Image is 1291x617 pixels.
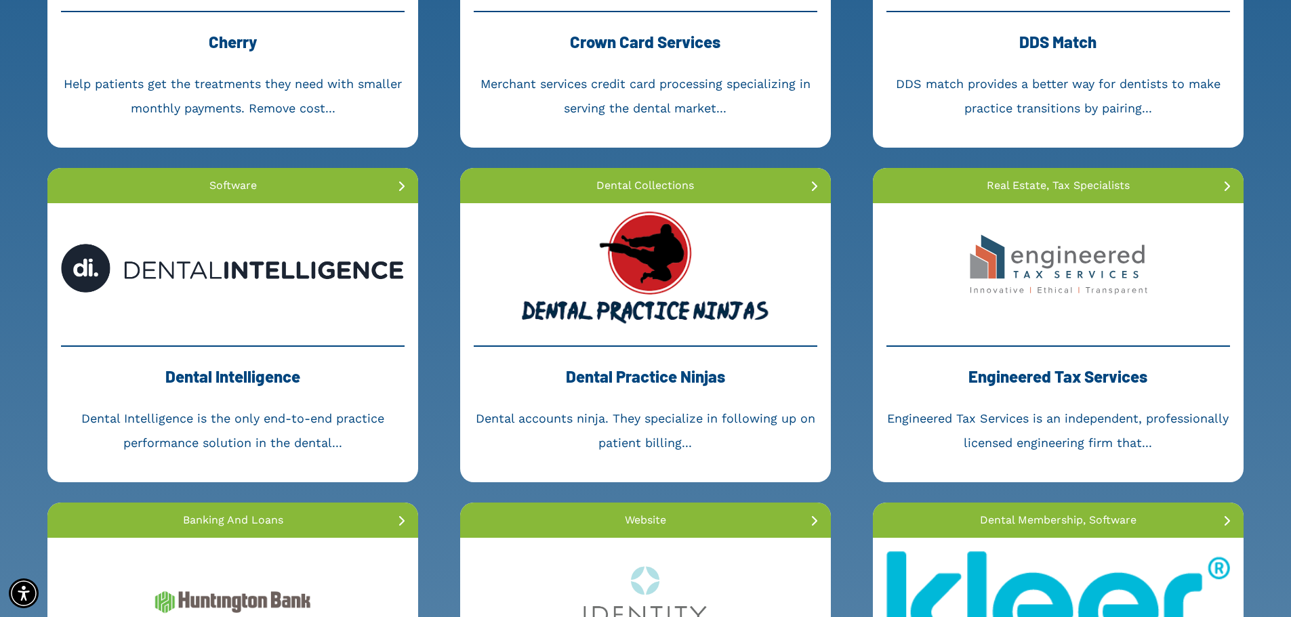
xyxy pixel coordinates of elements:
[61,406,405,455] div: Dental Intelligence is the only end-to-end practice performance solution in the dental...
[61,26,405,72] div: Cherry
[474,360,817,406] div: Dental Practice Ninjas
[886,406,1230,455] div: Engineered Tax Services is an independent, professionally licensed engineering firm that...
[886,26,1230,72] div: DDS Match
[474,406,817,455] div: Dental accounts ninja. They specialize in following up on patient billing...
[886,72,1230,121] div: DDS match provides a better way for dentists to make practice transitions by pairing...
[474,72,817,121] div: Merchant services credit card processing specializing in serving the dental market...
[61,72,405,121] div: Help patients get the treatments they need with smaller monthly payments. Remove cost...
[9,578,39,608] div: Accessibility Menu
[474,26,817,72] div: Crown Card Services
[886,360,1230,406] div: Engineered Tax Services
[61,360,405,406] div: Dental Intelligence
